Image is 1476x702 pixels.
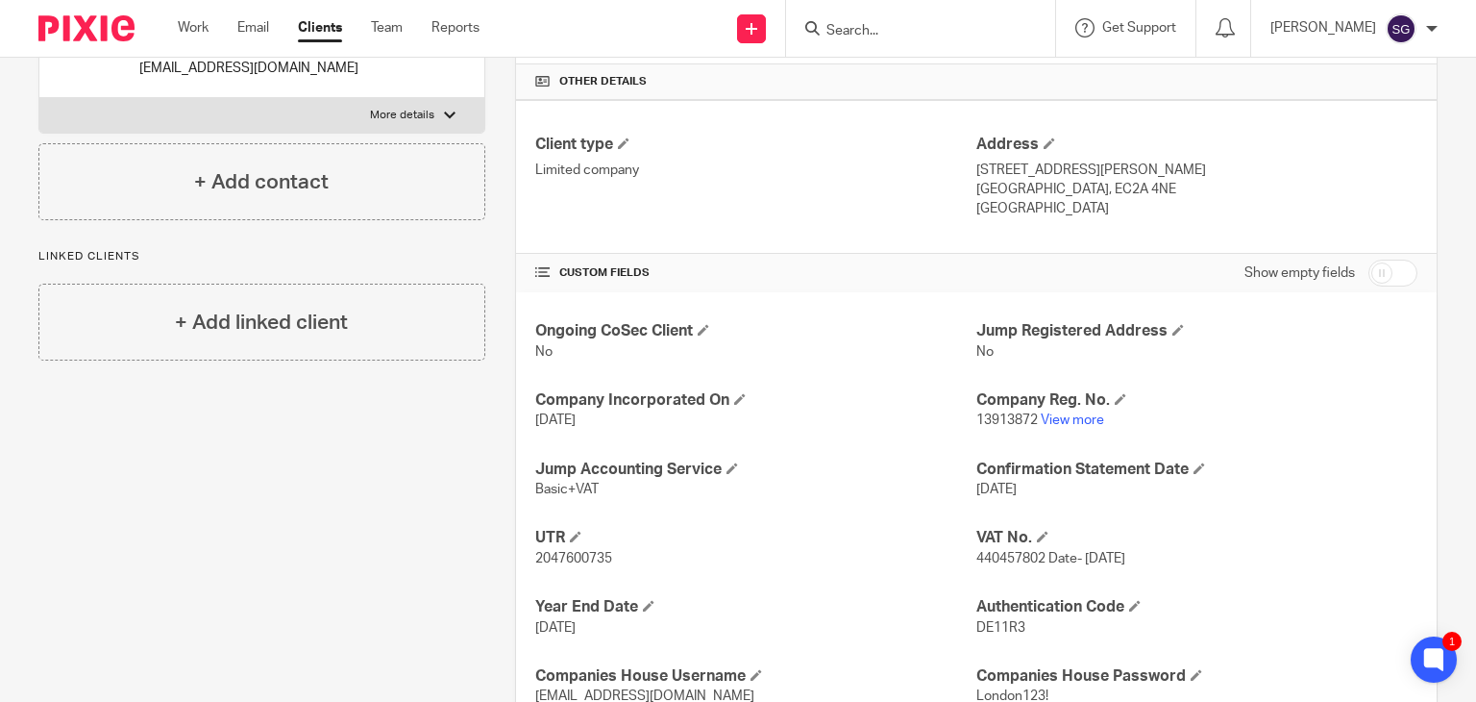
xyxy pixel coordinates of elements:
span: 13913872 [976,414,1038,427]
img: svg%3E [1386,13,1416,44]
p: Limited company [535,161,976,180]
a: Team [371,18,403,38]
p: [GEOGRAPHIC_DATA] [976,199,1417,218]
a: Clients [298,18,342,38]
span: Get Support [1102,21,1176,35]
a: Email [237,18,269,38]
p: Linked clients [38,249,485,264]
span: No [535,345,553,359]
h4: + Add linked client [175,308,348,338]
span: [DATE] [535,621,576,635]
a: Reports [431,18,480,38]
h4: Companies House Username [535,666,976,687]
a: View more [1041,414,1104,427]
h4: + Add contact [194,167,329,197]
span: 2047600735 [535,552,612,565]
span: 440457802 Date- [DATE] [976,552,1125,565]
h4: CUSTOM FIELDS [535,265,976,281]
p: More details [370,108,434,123]
img: Pixie [38,15,135,41]
h4: Year End Date [535,597,976,617]
p: [STREET_ADDRESS][PERSON_NAME] [976,161,1417,180]
span: No [976,345,994,359]
h4: Confirmation Statement Date [976,460,1417,480]
span: [DATE] [976,483,1017,496]
h4: Address [976,135,1417,155]
h4: Jump Registered Address [976,321,1417,341]
h4: Jump Accounting Service [535,460,976,480]
h4: Client type [535,135,976,155]
h4: Companies House Password [976,666,1417,687]
h4: Company Incorporated On [535,390,976,411]
h4: Company Reg. No. [976,390,1417,411]
span: Basic+VAT [535,483,599,496]
span: DE11R3 [976,621,1025,635]
a: Work [178,18,209,38]
h4: Authentication Code [976,597,1417,617]
span: [DATE] [535,414,576,427]
input: Search [824,23,997,40]
h4: UTR [535,528,976,548]
h4: Ongoing CoSec Client [535,321,976,341]
p: [EMAIL_ADDRESS][DOMAIN_NAME] [139,59,358,78]
label: Show empty fields [1244,263,1355,283]
p: [PERSON_NAME] [1270,18,1376,38]
h4: VAT No. [976,528,1417,548]
p: [GEOGRAPHIC_DATA], EC2A 4NE [976,180,1417,199]
span: Other details [559,74,647,89]
div: 1 [1442,632,1462,651]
